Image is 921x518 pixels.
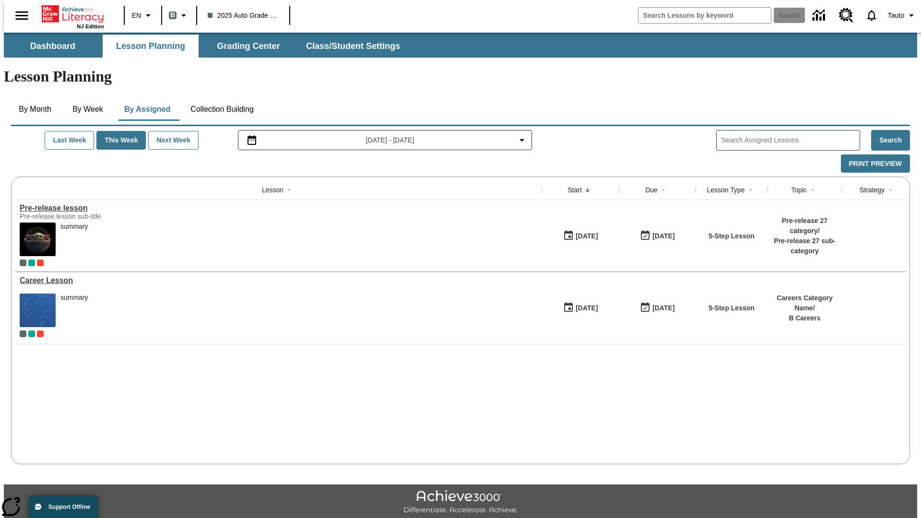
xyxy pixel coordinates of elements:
svg: Collapse Date Range Filter [516,134,528,146]
button: 01/22/25: First time the lesson was available [560,227,601,245]
div: [DATE] [576,302,598,314]
p: 5-Step Lesson [708,231,755,241]
button: Profile/Settings [884,7,921,24]
button: Sort [582,184,593,196]
button: Open side menu [8,1,36,30]
button: By Month [11,98,59,121]
button: 01/13/25: First time the lesson was available [560,299,601,317]
span: Support Offline [48,504,90,510]
div: Lesson Type [707,185,744,195]
img: Achieve3000 Differentiate Accelerate Achieve [403,490,518,515]
button: Language: EN, Select a language [128,7,158,24]
h1: Lesson Planning [4,68,917,85]
div: SubNavbar [4,33,917,58]
button: 01/25/26: Last day the lesson can be accessed [637,227,678,245]
div: Career Lesson [20,276,537,285]
div: Start [567,185,582,195]
a: Data Center [807,2,833,29]
a: Pre-release lesson, Lessons [20,204,537,212]
a: Notifications [859,3,884,28]
button: By Assigned [117,98,178,121]
div: 2025 Auto Grade 1 A [28,330,35,337]
div: summary [60,223,88,231]
button: Sort [283,184,295,196]
span: Tauto [888,11,904,21]
a: Home [42,4,104,24]
p: Careers Category Name / [772,293,837,313]
p: Pre-release 27 sub-category [772,236,837,256]
div: Current Class [20,330,26,337]
button: Print Preview [841,154,910,173]
div: SubNavbar [4,35,409,58]
div: summary [60,294,88,302]
div: Lesson [262,185,283,195]
div: Test 1 [37,259,44,266]
div: Pre-release lesson sub-title [20,212,164,220]
button: Search [871,130,910,151]
button: 01/17/26: Last day the lesson can be accessed [637,299,678,317]
button: This Week [96,131,146,150]
div: summary [60,223,88,256]
div: Home [42,3,104,29]
a: Resource Center, Will open in new tab [833,2,859,28]
button: Support Offline [29,496,98,518]
button: Sort [885,184,896,196]
button: Sort [745,184,756,196]
button: Class/Student Settings [298,35,408,58]
div: Test 1 [37,330,44,337]
span: B [170,9,175,21]
p: Pre-release 27 category / [772,216,837,236]
div: Due [645,185,658,195]
button: Select the date range menu item [242,134,528,146]
button: Sort [807,184,818,196]
button: Lesson Planning [103,35,199,58]
img: hero alt text [20,223,56,256]
span: EN [132,11,141,21]
button: Last Week [45,131,94,150]
div: Strategy [860,185,885,195]
button: Dashboard [5,35,101,58]
p: 5-Step Lesson [708,303,755,313]
button: Grading Center [201,35,296,58]
img: fish [20,294,56,327]
div: Current Class [20,259,26,266]
div: 2025 Auto Grade 1 A [28,259,35,266]
span: [DATE] - [DATE] [366,135,414,145]
button: Collection Building [183,98,261,121]
span: 2025 Auto Grade 1 B [208,11,279,21]
div: summary [60,294,88,327]
div: [DATE] [652,230,674,242]
input: search field [638,8,771,23]
div: [DATE] [576,230,598,242]
div: [DATE] [652,302,674,314]
div: Pre-release lesson [20,204,537,212]
button: Sort [658,184,669,196]
button: Boost Class color is gray green. Change class color [165,7,193,24]
button: By Week [64,98,112,121]
a: Career Lesson, Lessons [20,276,537,285]
input: Search Assigned Lessons [721,133,860,147]
button: Next Week [148,131,199,150]
div: Topic [791,185,807,195]
p: B Careers [772,313,837,323]
span: NJ Edition [77,24,104,29]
